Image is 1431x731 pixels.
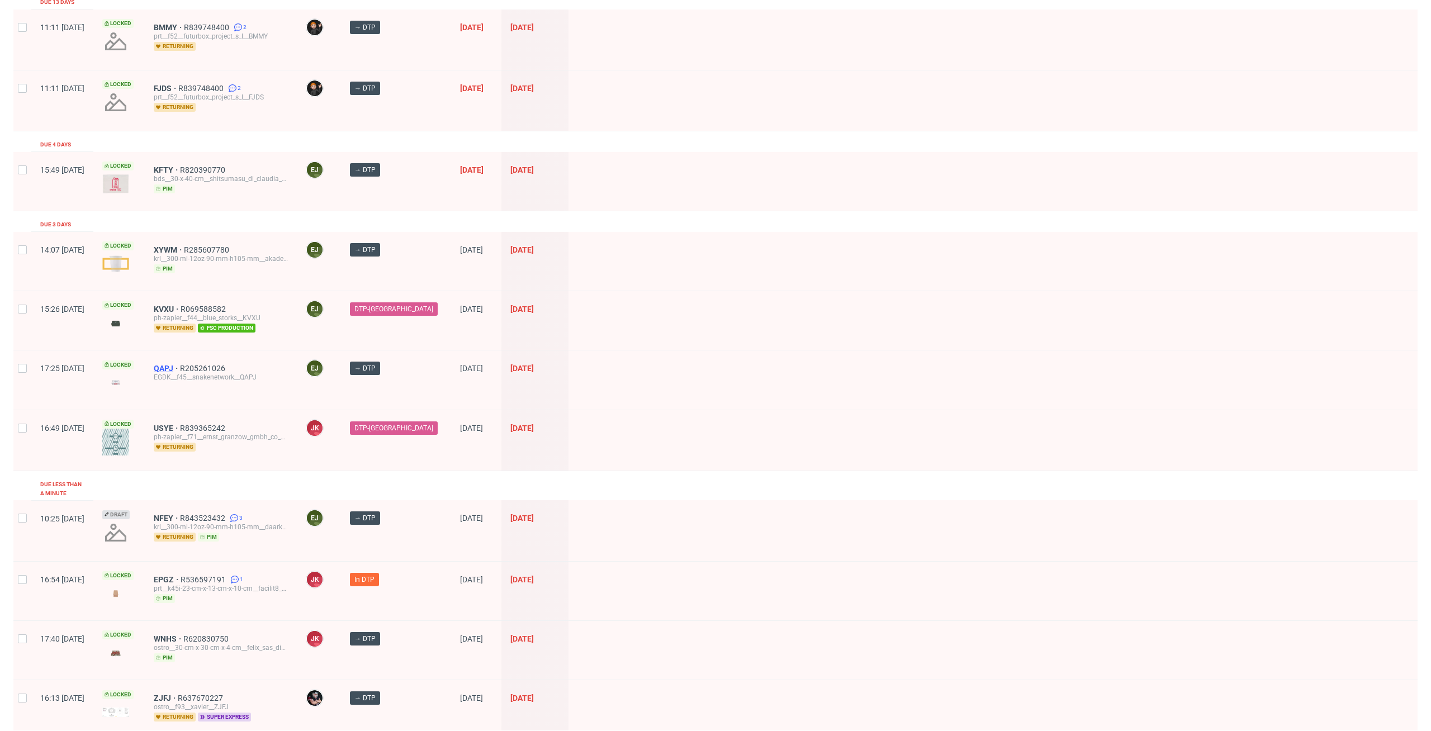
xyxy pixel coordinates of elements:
[180,424,228,433] a: R839365242
[226,84,241,93] a: 2
[354,363,376,373] span: → DTP
[307,162,323,178] figcaption: EJ
[102,80,134,89] span: Locked
[102,301,134,310] span: Locked
[154,32,288,41] div: prt__f52__futurbox_project_s_l__BMMY
[460,84,484,93] span: [DATE]
[102,571,134,580] span: Locked
[154,23,184,32] a: BMMY
[102,316,129,331] img: version_two_editor_design.png
[40,245,84,254] span: 14:07 [DATE]
[102,510,130,519] span: Draft
[40,165,84,174] span: 15:49 [DATE]
[154,533,196,542] span: returning
[40,694,84,702] span: 16:13 [DATE]
[154,103,196,112] span: returning
[181,575,228,584] a: R536597191
[154,264,175,273] span: pim
[178,694,225,702] a: R637670227
[460,514,483,523] span: [DATE]
[154,433,288,442] div: ph-zapier__f71__ernst_granzow_gmbh_co_kg__USYE
[154,424,180,433] span: USYE
[102,708,129,717] img: version_two_editor_design.png
[102,645,129,661] img: version_two_editor_design.png
[102,360,134,369] span: Locked
[154,594,175,603] span: pim
[307,301,323,317] figcaption: EJ
[154,713,196,721] span: returning
[154,634,183,643] a: WNHS
[354,165,376,175] span: → DTP
[102,519,129,546] img: no_design.png
[154,584,288,593] div: prt__k45i-23-cm-x-13-cm-x-10-cm__facilit8_flourish_ltd__EPGZ
[510,23,534,32] span: [DATE]
[460,245,483,254] span: [DATE]
[183,634,231,643] a: R620830750
[460,694,483,702] span: [DATE]
[154,93,288,102] div: prt__f52__futurbox_project_s_l__FJDS
[102,174,129,194] img: version_two_editor_design
[102,429,129,455] img: version_two_editor_design.png
[354,634,376,644] span: → DTP
[154,364,180,373] a: QAPJ
[180,364,228,373] a: R205261026
[102,690,134,699] span: Locked
[154,184,175,193] span: pim
[460,23,484,32] span: [DATE]
[154,84,178,93] a: FJDS
[460,634,483,643] span: [DATE]
[510,694,534,702] span: [DATE]
[40,84,84,93] span: 11:11 [DATE]
[154,575,181,584] span: EPGZ
[154,174,288,183] div: bds__30-x-40-cm__shitsumasu_di_claudia_caredda__KFTY
[307,631,323,647] figcaption: JK
[354,423,433,433] span: DTP-[GEOGRAPHIC_DATA]
[40,575,84,584] span: 16:54 [DATE]
[102,162,134,170] span: Locked
[40,364,84,373] span: 17:25 [DATE]
[510,165,534,174] span: [DATE]
[510,84,534,93] span: [DATE]
[354,83,376,93] span: → DTP
[40,23,84,32] span: 11:11 [DATE]
[154,165,180,174] a: KFTY
[178,84,226,93] a: R839748400
[460,575,483,584] span: [DATE]
[181,305,228,314] a: R069588582
[307,420,323,436] figcaption: JK
[154,643,288,652] div: ostro__30-cm-x-30-cm-x-4-cm__felix_sas_di_a_querci_c__WNHS
[510,575,534,584] span: [DATE]
[40,140,71,149] div: Due 4 days
[154,42,196,51] span: returning
[40,480,84,498] div: Due less than a minute
[180,514,228,523] a: R843523432
[307,80,323,96] img: Dominik Grosicki
[40,305,84,314] span: 15:26 [DATE]
[154,514,180,523] span: NFEY
[510,245,534,254] span: [DATE]
[184,245,231,254] a: R285607780
[102,19,134,28] span: Locked
[510,305,534,314] span: [DATE]
[102,375,129,390] img: version_two_editor_design
[231,23,247,32] a: 2
[154,305,181,314] span: KVXU
[154,245,184,254] span: XYWM
[460,165,484,174] span: [DATE]
[460,305,483,314] span: [DATE]
[307,510,323,526] figcaption: EJ
[460,364,483,373] span: [DATE]
[307,690,323,706] img: Sylwia Święćkowska
[354,575,375,585] span: In DTP
[154,694,178,702] span: ZJFJ
[102,420,134,429] span: Locked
